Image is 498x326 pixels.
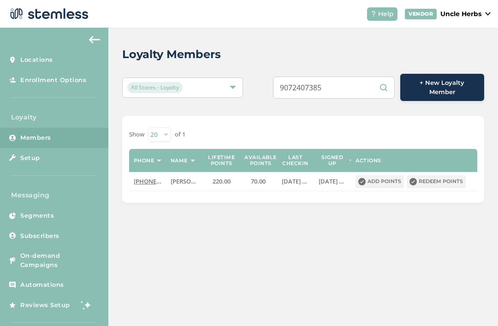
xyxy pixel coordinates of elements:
img: icon-arrow-back-accent-c549486e.svg [89,36,100,43]
h2: Loyalty Members [122,46,221,63]
label: Show [129,130,144,139]
button: + New Loyalty Member [400,74,484,101]
label: 2025-07-29 01:29:10 [282,178,309,185]
label: Name [171,158,188,164]
label: 220.00 [207,178,235,185]
label: Last checkin [282,154,309,166]
span: Subscribers [20,231,59,241]
span: Setup [20,154,40,163]
span: Help [378,9,394,19]
button: Redeem points [407,175,466,188]
span: Enrollment Options [20,76,86,85]
span: Segments [20,211,54,220]
label: Kayla *EMPLOYEE* [171,178,198,185]
span: [DATE] 07:19:55 [319,177,362,185]
button: Add points [356,175,404,188]
span: Locations [20,55,53,65]
span: Members [20,133,51,142]
th: Actions [351,149,477,172]
label: of 1 [175,130,185,139]
span: [DATE] 01:29:10 [282,177,325,185]
span: On-demand Campaigns [20,251,99,269]
span: [PERSON_NAME] *EMPLOYEE* [171,177,256,185]
p: Uncle Herbs [440,9,481,19]
label: Lifetime points [207,154,235,166]
span: All Stores - Loyalty [127,82,183,93]
img: icon-sort-1e1d7615.svg [190,160,195,162]
span: Automations [20,280,64,290]
img: icon-help-white-03924b79.svg [371,11,376,17]
input: Search [273,77,395,99]
label: Signed up [319,154,346,166]
span: [PHONE_NUMBER] [134,177,187,185]
img: logo-dark-0685b13c.svg [7,5,89,23]
span: 70.00 [251,177,266,185]
label: 2024-06-23 07:19:55 [319,178,346,185]
iframe: Chat Widget [452,282,498,326]
span: Reviews Setup [20,301,70,310]
img: icon-sort-1e1d7615.svg [349,160,354,162]
span: 220.00 [213,177,231,185]
img: icon_down-arrow-small-66adaf34.svg [485,12,491,16]
span: + New Loyalty Member [408,78,477,96]
img: glitter-stars-b7820f95.gif [77,296,95,314]
label: Phone [134,158,154,164]
div: VENDOR [405,9,437,19]
label: (907) 240-7385 [134,178,161,185]
img: icon-sort-1e1d7615.svg [157,160,161,162]
label: 70.00 [244,178,272,185]
label: Available points [244,154,277,166]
